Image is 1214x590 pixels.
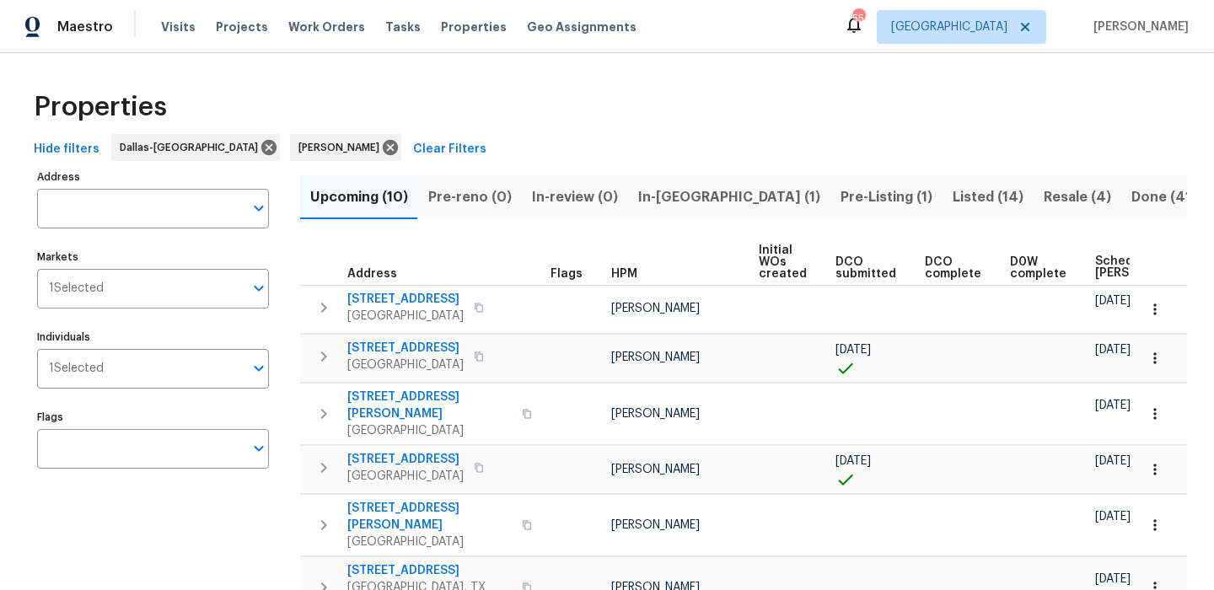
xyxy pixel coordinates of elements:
[347,534,512,550] span: [GEOGRAPHIC_DATA]
[852,10,864,27] div: 55
[638,185,820,209] span: In-[GEOGRAPHIC_DATA] (1)
[925,256,981,280] span: DCO complete
[347,562,512,579] span: [STREET_ADDRESS]
[347,422,512,439] span: [GEOGRAPHIC_DATA]
[611,351,700,363] span: [PERSON_NAME]
[57,19,113,35] span: Maestro
[1095,455,1131,467] span: [DATE]
[1095,573,1131,585] span: [DATE]
[288,19,365,35] span: Work Orders
[611,303,700,314] span: [PERSON_NAME]
[347,468,464,485] span: [GEOGRAPHIC_DATA]
[298,139,386,156] span: [PERSON_NAME]
[953,185,1023,209] span: Listed (14)
[37,172,269,182] label: Address
[37,412,269,422] label: Flags
[406,134,493,165] button: Clear Filters
[611,464,700,475] span: [PERSON_NAME]
[161,19,196,35] span: Visits
[347,308,464,324] span: [GEOGRAPHIC_DATA]
[120,139,265,156] span: Dallas-[GEOGRAPHIC_DATA]
[835,256,896,280] span: DCO submitted
[611,519,700,531] span: [PERSON_NAME]
[841,185,932,209] span: Pre-Listing (1)
[49,362,104,376] span: 1 Selected
[247,357,271,380] button: Open
[1010,256,1066,280] span: D0W complete
[1095,255,1190,279] span: Scheduled [PERSON_NAME]
[441,19,507,35] span: Properties
[27,134,106,165] button: Hide filters
[347,389,512,422] span: [STREET_ADDRESS][PERSON_NAME]
[347,357,464,373] span: [GEOGRAPHIC_DATA]
[1095,295,1131,307] span: [DATE]
[759,244,807,280] span: Initial WOs created
[347,291,464,308] span: [STREET_ADDRESS]
[385,21,421,33] span: Tasks
[49,282,104,296] span: 1 Selected
[347,268,397,280] span: Address
[1095,344,1131,356] span: [DATE]
[37,332,269,342] label: Individuals
[611,408,700,420] span: [PERSON_NAME]
[216,19,268,35] span: Projects
[891,19,1007,35] span: [GEOGRAPHIC_DATA]
[310,185,408,209] span: Upcoming (10)
[247,276,271,300] button: Open
[34,139,99,160] span: Hide filters
[1095,400,1131,411] span: [DATE]
[290,134,401,161] div: [PERSON_NAME]
[835,344,871,356] span: [DATE]
[1095,511,1131,523] span: [DATE]
[111,134,280,161] div: Dallas-[GEOGRAPHIC_DATA]
[527,19,637,35] span: Geo Assignments
[1087,19,1189,35] span: [PERSON_NAME]
[37,252,269,262] label: Markets
[34,99,167,115] span: Properties
[347,340,464,357] span: [STREET_ADDRESS]
[532,185,618,209] span: In-review (0)
[247,437,271,460] button: Open
[1131,185,1205,209] span: Done (412)
[347,500,512,534] span: [STREET_ADDRESS][PERSON_NAME]
[611,268,637,280] span: HPM
[413,139,486,160] span: Clear Filters
[835,455,871,467] span: [DATE]
[428,185,512,209] span: Pre-reno (0)
[1044,185,1111,209] span: Resale (4)
[551,268,583,280] span: Flags
[347,451,464,468] span: [STREET_ADDRESS]
[247,196,271,220] button: Open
